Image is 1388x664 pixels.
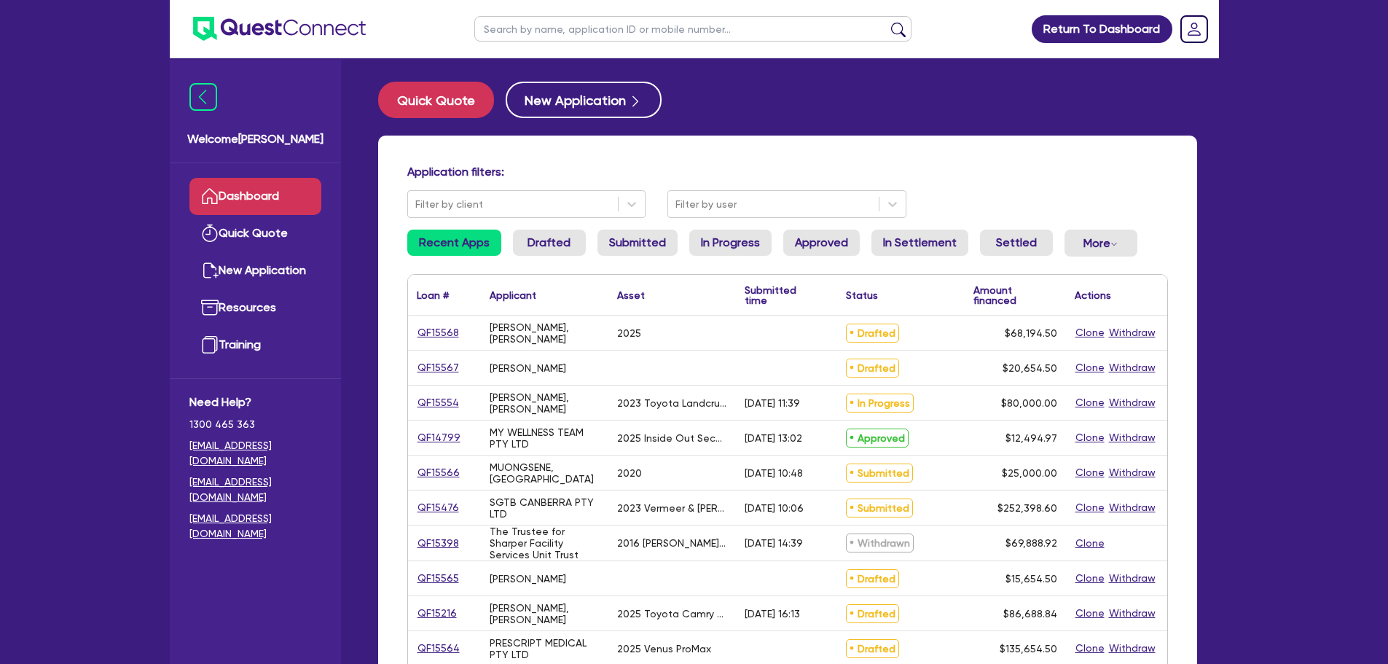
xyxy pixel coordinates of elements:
span: Submitted [846,499,913,517]
button: Clone [1075,464,1105,481]
button: Withdraw [1108,359,1156,376]
span: $135,654.50 [1000,643,1057,655]
div: [PERSON_NAME], [PERSON_NAME] [490,321,600,345]
span: Drafted [846,359,899,378]
div: [DATE] 14:39 [745,537,803,549]
div: Submitted time [745,285,815,305]
span: 1300 465 363 [189,417,321,432]
span: $68,194.50 [1005,327,1057,339]
a: Dashboard [189,178,321,215]
a: Quick Quote [189,215,321,252]
img: resources [201,299,219,316]
span: $12,494.97 [1005,432,1057,444]
span: $25,000.00 [1002,467,1057,479]
button: Clone [1075,605,1105,622]
div: SGTB CANBERRA PTY LTD [490,496,600,520]
div: Loan # [417,290,449,300]
div: [DATE] 10:48 [745,467,803,479]
span: Approved [846,429,909,448]
a: Training [189,327,321,364]
span: $86,688.84 [1003,608,1057,620]
div: [DATE] 11:39 [745,397,800,409]
span: Drafted [846,324,899,343]
div: [DATE] 16:13 [745,608,800,620]
button: Withdraw [1108,394,1156,411]
button: Quick Quote [378,82,494,118]
a: Drafted [513,230,586,256]
span: Drafted [846,569,899,588]
button: Clone [1075,429,1105,446]
a: New Application [506,82,662,118]
img: quick-quote [201,224,219,242]
div: The Trustee for Sharper Facility Services Unit Trust [490,526,600,561]
span: $252,398.60 [997,502,1057,514]
img: new-application [201,262,219,279]
div: MY WELLNESS TEAM PTY LTD [490,426,600,450]
div: 2023 Vermeer & [PERSON_NAME] VSK70-500 & NQR87/80-190 [617,502,727,514]
div: [PERSON_NAME] [490,573,566,585]
a: Return To Dashboard [1032,15,1172,43]
button: Withdraw [1108,570,1156,587]
button: Withdraw [1108,605,1156,622]
div: PRESCRIPT MEDICAL PTY LTD [490,637,600,660]
button: Dropdown toggle [1064,230,1137,257]
a: QF15398 [417,535,460,552]
div: Applicant [490,290,536,300]
h4: Application filters: [407,165,1168,179]
span: Need Help? [189,394,321,411]
div: 2025 Venus ProMax [617,643,711,655]
button: Withdraw [1108,499,1156,516]
a: QF15565 [417,570,460,587]
span: Drafted [846,639,899,658]
a: [EMAIL_ADDRESS][DOMAIN_NAME] [189,511,321,542]
div: 2025 Inside Out Security System [617,432,727,444]
a: Approved [783,230,860,256]
a: In Progress [689,230,772,256]
a: QF15554 [417,394,460,411]
span: Welcome [PERSON_NAME] [187,130,324,148]
a: Submitted [597,230,678,256]
button: Withdraw [1108,640,1156,657]
a: QF14799 [417,429,461,446]
a: QF15568 [417,324,460,341]
input: Search by name, application ID or mobile number... [474,16,911,42]
div: 2025 [617,327,641,339]
div: [PERSON_NAME] [490,362,566,374]
button: Clone [1075,359,1105,376]
a: QF15216 [417,605,458,622]
button: Withdraw [1108,429,1156,446]
a: In Settlement [871,230,968,256]
div: [PERSON_NAME], [PERSON_NAME] [490,602,600,625]
a: Dropdown toggle [1175,10,1213,48]
span: Submitted [846,464,913,483]
span: In Progress [846,394,914,413]
div: [PERSON_NAME], [PERSON_NAME] [490,391,600,415]
div: 2023 Toyota Landcrusier [617,397,727,409]
button: Clone [1075,394,1105,411]
div: Actions [1075,290,1111,300]
a: New Application [189,252,321,289]
button: Withdraw [1108,464,1156,481]
a: Recent Apps [407,230,501,256]
a: [EMAIL_ADDRESS][DOMAIN_NAME] [189,438,321,469]
button: Clone [1075,499,1105,516]
div: Asset [617,290,645,300]
span: $15,654.50 [1005,573,1057,585]
button: Clone [1075,570,1105,587]
img: icon-menu-close [189,83,217,111]
a: Settled [980,230,1053,256]
a: QF15566 [417,464,460,481]
div: 2025 Toyota Camry Ascent Hybrid [617,608,727,620]
a: QF15476 [417,499,460,516]
button: Clone [1075,324,1105,341]
a: [EMAIL_ADDRESS][DOMAIN_NAME] [189,474,321,505]
div: Status [846,290,878,300]
span: Withdrawn [846,534,914,552]
img: quest-connect-logo-blue [193,17,366,41]
a: QF15564 [417,640,460,657]
div: 2020 [617,467,642,479]
button: Withdraw [1108,324,1156,341]
a: Quick Quote [378,82,506,118]
div: 2016 [PERSON_NAME] 911 [617,537,727,549]
img: training [201,336,219,354]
